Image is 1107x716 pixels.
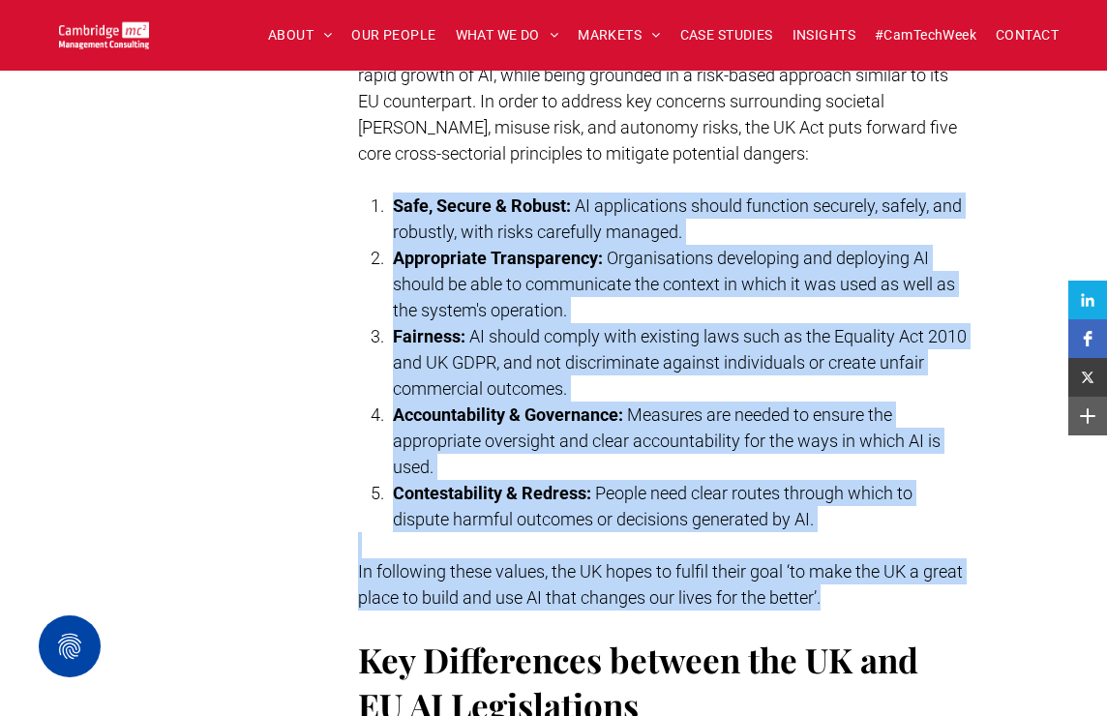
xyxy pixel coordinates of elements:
[393,195,571,216] span: Safe, Secure & Robust:
[393,483,591,503] span: Contestability & Redress:
[258,20,343,50] a: ABOUT
[671,20,783,50] a: CASE STUDIES
[393,404,941,477] span: Measures are needed to ensure the appropriate oversight and clear accountability for the ways in ...
[393,326,967,399] span: AI should comply with existing laws such as the Equality Act 2010 and UK GDPR, and not discrimina...
[446,20,569,50] a: WHAT WE DO
[393,404,623,425] span: Accountability & Governance:
[393,195,962,242] span: AI applications should function securely, safely, and robustly, with risks carefully managed.
[986,20,1068,50] a: CONTACT
[568,20,670,50] a: MARKETS
[783,20,865,50] a: INSIGHTS
[342,20,445,50] a: OUR PEOPLE
[59,24,149,45] a: Your Business Transformed | Cambridge Management Consulting
[865,20,986,50] a: #CamTechWeek
[393,248,955,320] span: Organisations developing and deploying AI should be able to communicate the context in which it w...
[393,248,603,268] span: Appropriate Transparency:
[393,483,913,529] span: People need clear routes through which to dispute harmful outcomes or decisions generated by AI.
[393,326,465,346] span: Fairness:
[59,21,149,49] img: Cambridge MC Logo
[358,561,963,608] span: In following these values, the UK hopes to fulfil their goal ‘to make the UK a great place to bui...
